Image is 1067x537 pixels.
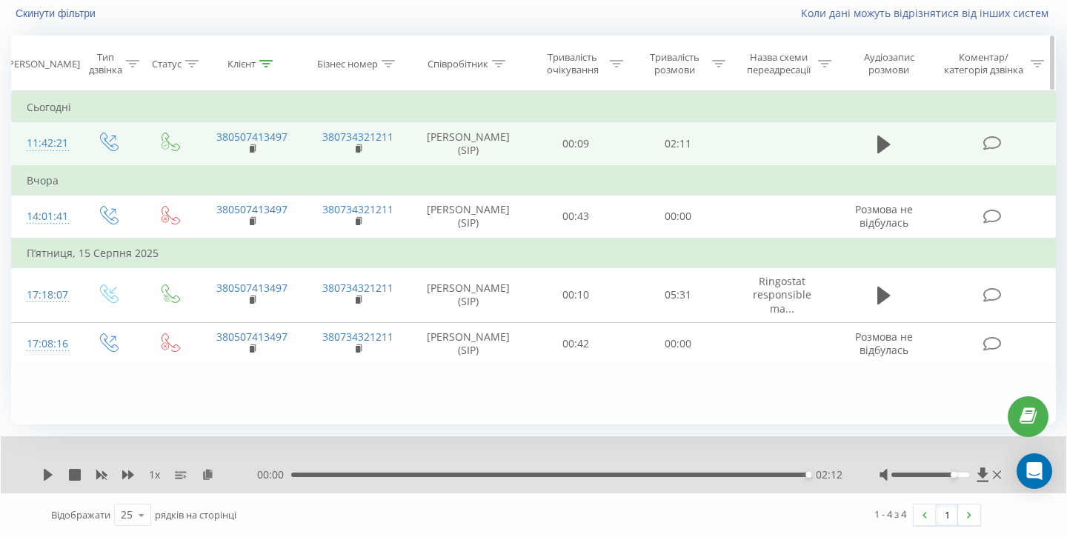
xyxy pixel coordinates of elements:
[816,467,842,482] span: 02:12
[525,195,628,239] td: 00:43
[640,51,708,76] div: Тривалість розмови
[12,93,1056,122] td: Сьогодні
[27,129,62,158] div: 11:42:21
[89,51,122,76] div: Тип дзвінка
[27,330,62,358] div: 17:08:16
[317,58,378,70] div: Бізнес номер
[801,6,1056,20] a: Коли дані можуть відрізнятися вiд інших систем
[322,130,393,144] a: 380734321211
[805,472,811,478] div: Accessibility label
[322,330,393,344] a: 380734321211
[216,202,287,216] a: 380507413497
[216,281,287,295] a: 380507413497
[11,7,103,20] button: Скинути фільтри
[428,58,488,70] div: Співробітник
[411,268,525,323] td: [PERSON_NAME] (SIP)
[216,130,287,144] a: 380507413497
[874,507,906,521] div: 1 - 4 з 4
[940,51,1027,76] div: Коментар/категорія дзвінка
[627,195,729,239] td: 00:00
[848,51,929,76] div: Аудіозапис розмови
[411,195,525,239] td: [PERSON_NAME] (SIP)
[525,122,628,166] td: 00:09
[27,202,62,231] div: 14:01:41
[951,472,957,478] div: Accessibility label
[155,508,236,521] span: рядків на сторінці
[627,322,729,365] td: 00:00
[525,268,628,323] td: 00:10
[539,51,607,76] div: Тривалість очікування
[525,322,628,365] td: 00:42
[753,274,811,315] span: Ringostat responsible ma...
[12,166,1056,196] td: Вчора
[855,202,913,230] span: Розмова не відбулась
[322,202,393,216] a: 380734321211
[257,467,291,482] span: 00:00
[51,508,110,521] span: Відображати
[627,268,729,323] td: 05:31
[216,330,287,344] a: 380507413497
[149,467,160,482] span: 1 x
[411,122,525,166] td: [PERSON_NAME] (SIP)
[742,51,814,76] div: Назва схеми переадресації
[5,58,80,70] div: [PERSON_NAME]
[1017,453,1052,489] div: Open Intercom Messenger
[121,507,133,522] div: 25
[322,281,393,295] a: 380734321211
[12,239,1056,268] td: П’ятниця, 15 Серпня 2025
[627,122,729,166] td: 02:11
[411,322,525,365] td: [PERSON_NAME] (SIP)
[27,281,62,310] div: 17:18:07
[855,330,913,357] span: Розмова не відбулась
[227,58,256,70] div: Клієнт
[152,58,182,70] div: Статус
[936,504,958,525] a: 1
